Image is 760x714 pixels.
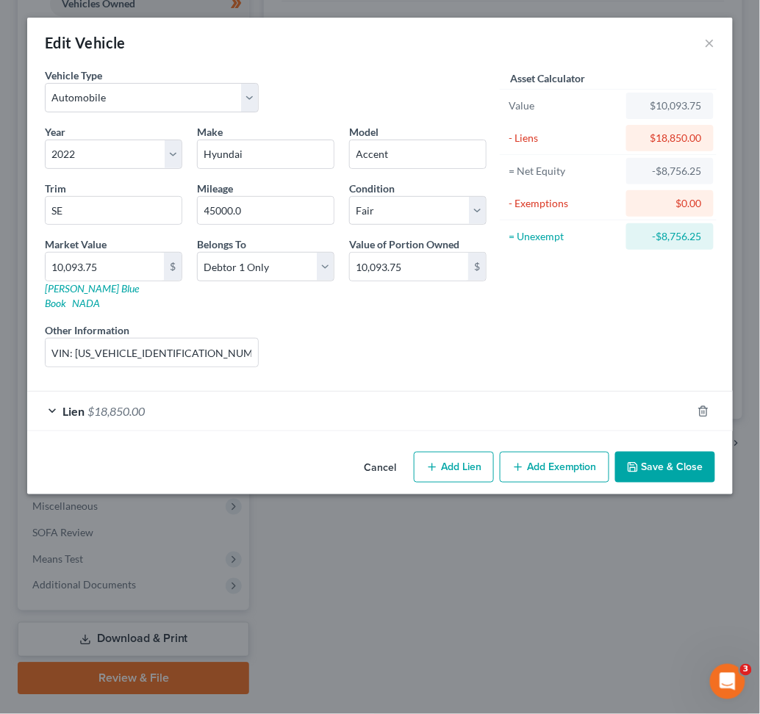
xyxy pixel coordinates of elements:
[349,181,395,196] label: Condition
[509,131,620,145] div: - Liens
[638,164,702,178] div: -$8,756.25
[45,282,139,309] a: [PERSON_NAME] Blue Book
[615,452,715,483] button: Save & Close
[638,131,702,145] div: $18,850.00
[705,34,715,51] button: ×
[414,452,494,483] button: Add Lien
[45,32,126,53] div: Edit Vehicle
[350,140,486,168] input: ex. Altima
[349,124,379,140] label: Model
[350,253,468,281] input: 0.00
[500,452,609,483] button: Add Exemption
[72,297,100,309] a: NADA
[349,237,459,252] label: Value of Portion Owned
[197,238,246,250] span: Belongs To
[164,253,182,281] div: $
[198,197,334,225] input: --
[638,229,702,244] div: -$8,756.25
[198,140,334,168] input: ex. Nissan
[87,404,145,418] span: $18,850.00
[468,253,486,281] div: $
[45,322,129,338] label: Other Information
[46,197,182,225] input: ex. LS, LT, etc
[46,253,164,281] input: 0.00
[62,404,85,418] span: Lien
[45,124,65,140] label: Year
[45,68,102,83] label: Vehicle Type
[509,196,620,211] div: - Exemptions
[510,71,585,86] label: Asset Calculator
[638,98,702,113] div: $10,093.75
[197,181,233,196] label: Mileage
[45,237,107,252] label: Market Value
[509,229,620,244] div: = Unexempt
[710,664,745,699] iframe: Intercom live chat
[509,98,620,113] div: Value
[46,339,258,367] input: (optional)
[352,453,408,483] button: Cancel
[509,164,620,178] div: = Net Equity
[45,181,66,196] label: Trim
[740,664,752,676] span: 3
[197,126,223,138] span: Make
[638,196,702,211] div: $0.00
